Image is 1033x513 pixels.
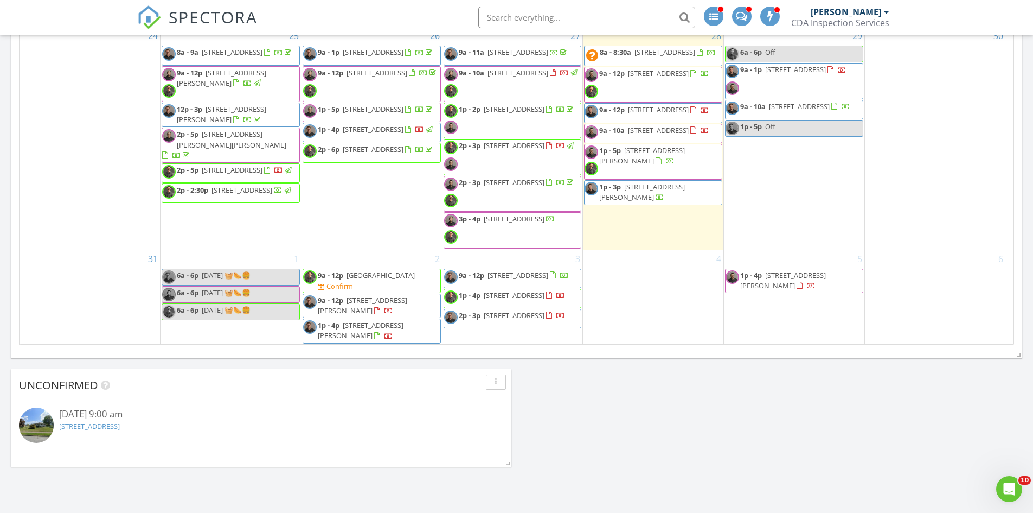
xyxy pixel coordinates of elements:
[162,46,300,65] a: 8a - 9a [STREET_ADDRESS]
[318,295,407,315] a: 9a - 12p [STREET_ADDRESS][PERSON_NAME]
[162,163,300,183] a: 2p - 5p [STREET_ADDRESS]
[162,47,176,61] img: resized_dustin_headshots_003.jpg
[303,123,441,142] a: 1p - 4p [STREET_ADDRESS]
[714,250,723,268] a: Go to September 4, 2025
[583,27,724,250] td: Go to August 28, 2025
[740,65,846,74] a: 9a - 1p [STREET_ADDRESS]
[161,27,301,250] td: Go to August 25, 2025
[850,27,864,45] a: Go to August 29, 2025
[725,63,863,99] a: 9a - 1p [STREET_ADDRESS]
[444,269,582,288] a: 9a - 12p [STREET_ADDRESS]
[303,68,317,81] img: sean_headshot_2.jpg
[478,7,695,28] input: Search everything...
[725,269,863,293] a: 1p - 4p [STREET_ADDRESS][PERSON_NAME]
[162,84,176,98] img: 02082024_cda_headshots_065.jpg
[177,104,266,124] span: [STREET_ADDRESS][PERSON_NAME]
[855,250,864,268] a: Go to September 5, 2025
[444,157,458,171] img: sean_headshot_2.jpg
[444,104,458,118] img: 02082024_cda_headshots_065.jpg
[726,65,739,78] img: resized_dustin_headshots_003.jpg
[487,47,548,57] span: [STREET_ADDRESS]
[318,124,434,134] a: 1p - 4p [STREET_ADDRESS]
[740,102,766,111] span: 9a - 10a
[628,105,689,115] span: [STREET_ADDRESS]
[599,105,625,115] span: 9a - 12p
[725,100,863,119] a: 9a - 10a [STREET_ADDRESS]
[19,408,54,442] img: streetview
[162,129,176,143] img: sean_headshot_2.jpg
[202,305,251,315] span: [DATE] 🧺🌭🍔
[444,194,458,207] img: 02082024_cda_headshots_065.jpg
[177,68,266,88] a: 9a - 12p [STREET_ADDRESS][PERSON_NAME]
[161,250,301,345] td: Go to September 1, 2025
[769,102,830,111] span: [STREET_ADDRESS]
[599,182,685,202] a: 1p - 3p [STREET_ADDRESS][PERSON_NAME]
[585,125,598,139] img: sean_headshot_2.jpg
[444,46,582,65] a: 9a - 11a [STREET_ADDRESS]
[343,47,403,57] span: [STREET_ADDRESS]
[444,121,458,134] img: sean_headshot_2.jpg
[599,145,621,155] span: 1p - 5p
[724,27,865,250] td: Go to August 29, 2025
[444,176,582,212] a: 2p - 3p [STREET_ADDRESS]
[162,305,176,319] img: 02082024_cda_headshots_065.jpg
[599,68,625,78] span: 9a - 12p
[177,129,286,149] span: [STREET_ADDRESS][PERSON_NAME][PERSON_NAME]
[791,17,889,28] div: CDA Inspection Services
[318,320,339,330] span: 1p - 4p
[484,104,544,114] span: [STREET_ADDRESS]
[459,47,569,57] a: 9a - 11a [STREET_ADDRESS]
[484,290,544,300] span: [STREET_ADDRESS]
[459,270,569,280] a: 9a - 12p [STREET_ADDRESS]
[177,305,198,315] span: 6a - 6p
[459,214,480,224] span: 3p - 4p
[628,68,689,78] span: [STREET_ADDRESS]
[347,270,415,280] span: [GEOGRAPHIC_DATA]
[484,178,544,187] span: [STREET_ADDRESS]
[459,178,480,187] span: 2p - 3p
[726,102,739,115] img: resized_dustin_headshots_003.jpg
[303,84,317,98] img: 02082024_cda_headshots_065.jpg
[585,68,598,82] img: sean_headshot_2.jpg
[444,311,458,324] img: resized_dustin_headshots_003.jpg
[318,320,403,340] a: 1p - 4p [STREET_ADDRESS][PERSON_NAME]
[19,408,503,446] a: [DATE] 9:00 am [STREET_ADDRESS]
[162,103,300,127] a: 12p - 3p [STREET_ADDRESS][PERSON_NAME]
[301,250,442,345] td: Go to September 2, 2025
[301,27,442,250] td: Go to August 26, 2025
[459,141,575,150] a: 2p - 3p [STREET_ADDRESS]
[303,319,441,343] a: 1p - 4p [STREET_ADDRESS][PERSON_NAME]
[459,311,565,320] a: 2p - 3p [STREET_ADDRESS]
[459,104,480,114] span: 1p - 2p
[318,295,343,305] span: 9a - 12p
[444,289,582,308] a: 1p - 4p [STREET_ADDRESS]
[318,124,339,134] span: 1p - 4p
[444,214,458,227] img: sean_headshot_2.jpg
[318,68,438,78] a: 9a - 12p [STREET_ADDRESS]
[162,185,176,199] img: 02082024_cda_headshots_065.jpg
[459,104,575,114] a: 1p - 2p [STREET_ADDRESS]
[991,27,1005,45] a: Go to August 30, 2025
[726,270,739,284] img: sean_headshot_2.jpg
[459,290,565,300] a: 1p - 4p [STREET_ADDRESS]
[343,104,403,114] span: [STREET_ADDRESS]
[20,250,161,345] td: Go to August 31, 2025
[585,105,598,118] img: resized_dustin_headshots_003.jpg
[428,27,442,45] a: Go to August 26, 2025
[584,124,722,143] a: 9a - 10a [STREET_ADDRESS]
[585,162,598,175] img: 02082024_cda_headshots_065.jpg
[583,250,724,345] td: Go to September 4, 2025
[765,65,826,74] span: [STREET_ADDRESS]
[484,214,544,224] span: [STREET_ADDRESS]
[162,104,176,118] img: resized_dustin_headshots_003.jpg
[318,47,434,57] a: 9a - 1p [STREET_ADDRESS]
[137,5,161,29] img: The Best Home Inspection Software - Spectora
[343,144,403,154] span: [STREET_ADDRESS]
[599,125,625,135] span: 9a - 10a
[444,84,458,98] img: 02082024_cda_headshots_065.jpg
[740,270,762,280] span: 1p - 4p
[326,282,353,290] div: Confirm
[585,85,598,98] img: 02082024_cda_headshots_065.jpg
[740,102,850,111] a: 9a - 10a [STREET_ADDRESS]
[347,68,407,78] span: [STREET_ADDRESS]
